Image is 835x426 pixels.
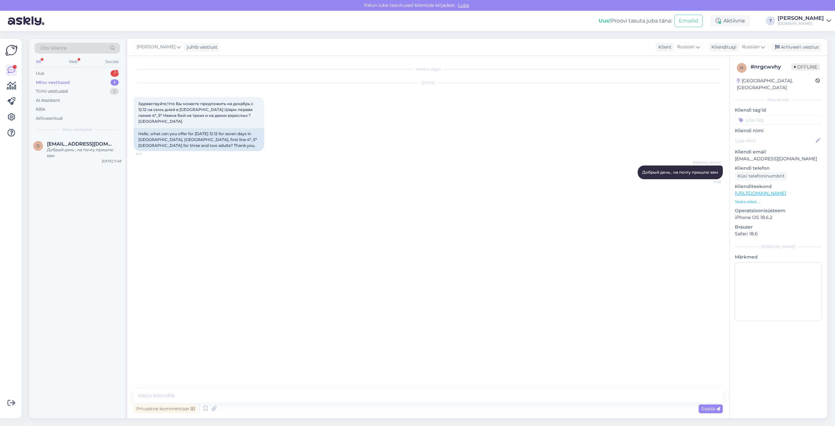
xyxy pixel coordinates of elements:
[111,70,119,77] div: 1
[735,149,822,155] p: Kliendi email
[735,214,822,221] p: iPhone OS 18.6.2
[36,115,63,122] div: Arhiveeritud
[735,115,822,125] input: Lisa tag
[47,147,121,159] div: Добрый день , на почту пришлю вам
[737,77,815,91] div: [GEOGRAPHIC_DATA], [GEOGRAPHIC_DATA]
[134,80,723,86] div: [DATE]
[677,43,695,51] span: Russian
[642,170,718,175] span: Добрый день , на почту пришлю вам
[735,244,822,250] div: [PERSON_NAME]
[735,127,822,134] p: Kliendi nimi
[735,155,822,162] p: [EMAIL_ADDRESS][DOMAIN_NAME]
[778,16,824,21] div: [PERSON_NAME]
[791,63,820,71] span: Offline
[36,97,60,104] div: AI Assistent
[701,406,720,412] span: Saada
[735,165,822,172] p: Kliendi telefon
[735,137,814,144] input: Lisa nimi
[735,207,822,214] p: Operatsioonisüsteem
[735,224,822,230] p: Brauser
[735,97,822,103] div: Kliendi info
[104,57,120,66] div: Socials
[740,65,743,70] span: n
[36,88,68,95] div: Tiimi vestlused
[36,106,45,113] div: Kõik
[766,16,775,25] div: T
[599,17,672,25] div: Proovi tasuta juba täna:
[5,44,18,56] img: Askly Logo
[102,159,121,164] div: [DATE] 11:48
[40,45,67,52] span: Otsi kliente
[36,79,70,86] div: Minu vestlused
[693,160,721,165] span: [PERSON_NAME]
[771,43,821,52] div: Arhiveeri vestlus
[656,44,672,51] div: Klient
[68,57,79,66] div: Web
[134,66,723,72] div: Vestlus algas
[137,43,175,51] span: [PERSON_NAME]
[735,172,787,181] div: Küsi telefoninumbrit
[778,16,831,26] a: [PERSON_NAME][DOMAIN_NAME]
[36,70,44,77] div: Uus
[709,44,736,51] div: Klienditugi
[742,43,760,51] span: Russian
[111,79,119,86] div: 1
[735,254,822,260] p: Märkmed
[63,127,92,133] span: Minu vestlused
[735,199,822,205] p: Vaata edasi ...
[110,88,119,95] div: 3
[675,15,703,27] button: Emailid
[599,18,611,24] b: Uus!
[710,15,750,27] div: Aktiivne
[735,230,822,237] p: Safari 18.6
[456,2,471,8] span: Luba
[138,101,254,124] span: Здравствуйте,Что Вы можете предложить на декабрь с 12.12 на семь дней в [GEOGRAPHIC_DATA] Шарм пе...
[134,128,264,151] div: Hello, what can you offer for [DATE] 12.12 for seven days in [GEOGRAPHIC_DATA], [GEOGRAPHIC_DATA]...
[696,180,721,184] span: 11:48
[47,141,115,147] span: dpuusaag13@gmail.com
[735,190,786,196] a: [URL][DOMAIN_NAME]
[778,21,824,26] div: [DOMAIN_NAME]
[735,183,822,190] p: Klienditeekond
[184,44,218,51] div: juhib vestlust
[37,143,40,148] span: d
[735,107,822,114] p: Kliendi tag'id
[751,63,791,71] div: # nrgcwvhy
[35,57,42,66] div: All
[136,151,160,156] span: 9:41
[134,404,197,413] div: Privaatne kommentaar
